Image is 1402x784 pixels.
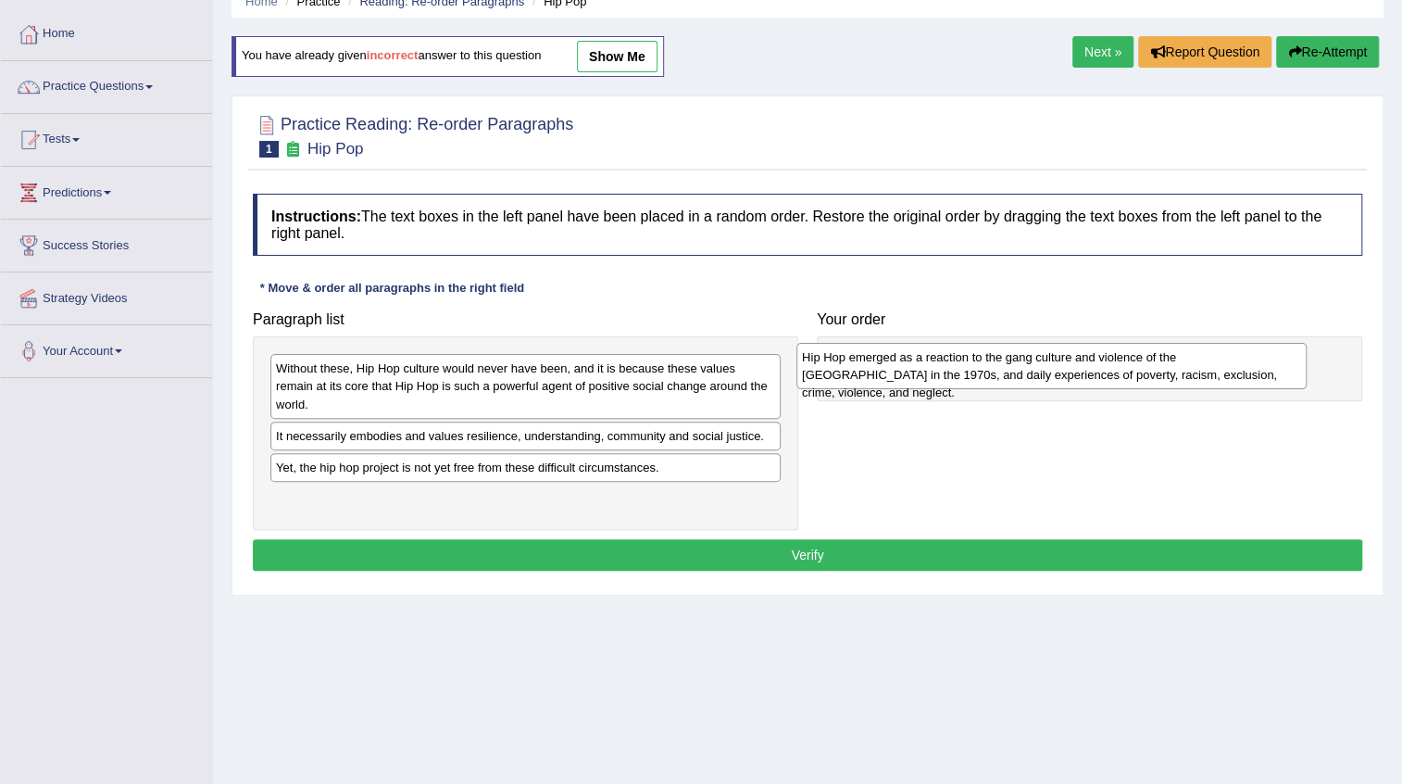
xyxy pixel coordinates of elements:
[253,111,573,158] h2: Practice Reading: Re-order Paragraphs
[232,36,664,77] div: You have already given answer to this question
[1,325,212,372] a: Your Account
[1,8,212,55] a: Home
[367,49,419,63] b: incorrect
[253,539,1362,571] button: Verify
[270,453,781,482] div: Yet, the hip hop project is not yet free from these difficult circumstances.
[1276,36,1379,68] button: Re-Attempt
[253,311,798,328] h4: Paragraph list
[307,140,363,158] small: Hip Pop
[1,114,212,160] a: Tests
[577,41,657,72] a: show me
[796,343,1307,389] div: Hip Hop emerged as a reaction to the gang culture and violence of the [GEOGRAPHIC_DATA] in the 19...
[1072,36,1133,68] a: Next »
[253,279,532,297] div: * Move & order all paragraphs in the right field
[817,311,1362,328] h4: Your order
[271,209,361,224] b: Instructions:
[283,141,303,158] small: Exam occurring question
[1,220,212,266] a: Success Stories
[1138,36,1271,68] button: Report Question
[1,61,212,107] a: Practice Questions
[270,422,781,450] div: It necessarily embodies and values resilience, understanding, community and social justice.
[259,141,279,158] span: 1
[1,272,212,319] a: Strategy Videos
[270,354,781,418] div: Without these, Hip Hop culture would never have been, and it is because these values remain at it...
[253,194,1362,256] h4: The text boxes in the left panel have been placed in a random order. Restore the original order b...
[1,167,212,213] a: Predictions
